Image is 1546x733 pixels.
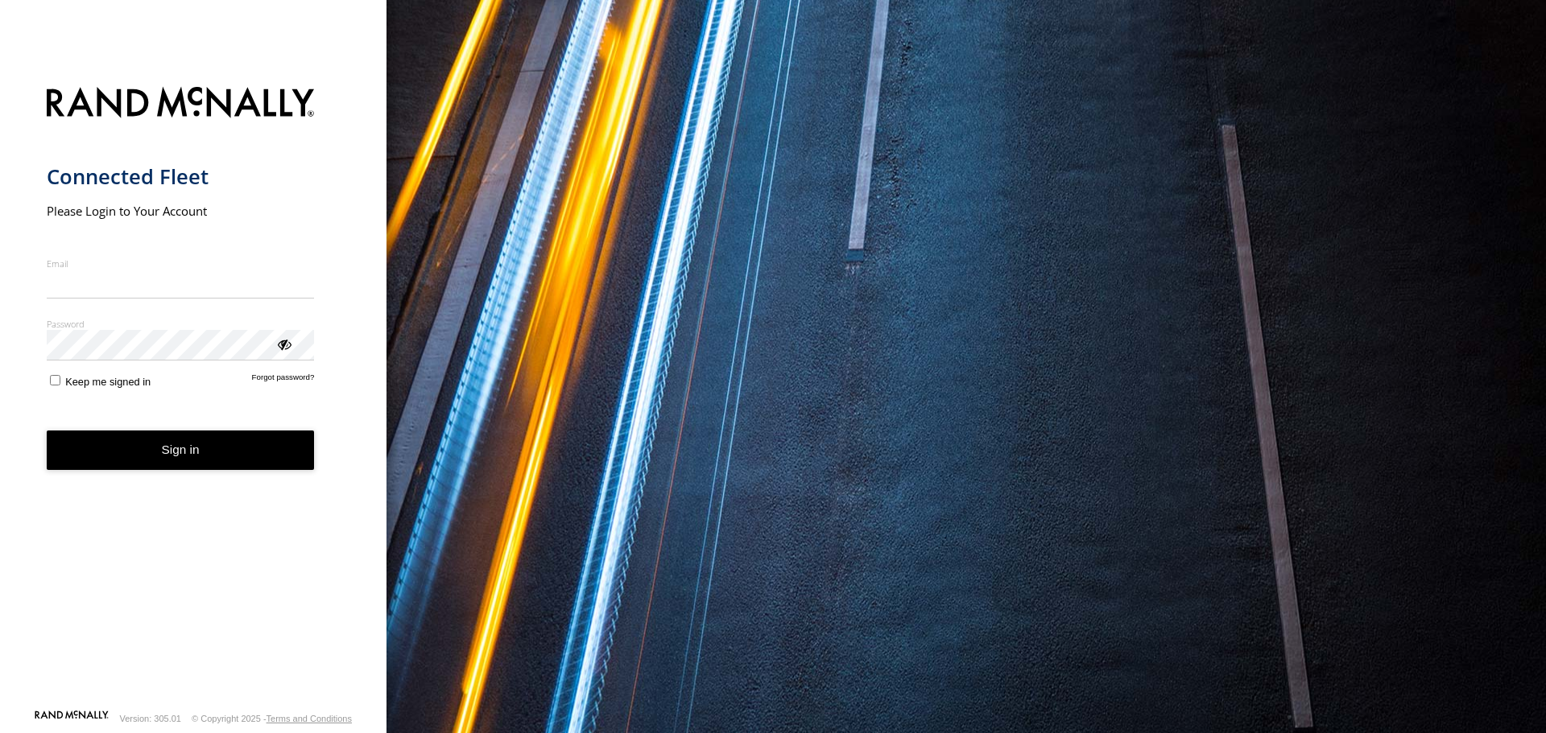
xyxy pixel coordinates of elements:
label: Password [47,318,315,330]
input: Keep me signed in [50,375,60,385]
span: Keep me signed in [65,376,151,388]
h2: Please Login to Your Account [47,203,315,219]
img: Rand McNally [47,84,315,125]
form: main [47,77,341,709]
div: ViewPassword [275,336,291,352]
a: Forgot password? [252,373,315,388]
h1: Connected Fleet [47,163,315,190]
div: © Copyright 2025 - [192,714,352,723]
a: Visit our Website [35,710,109,727]
div: Version: 305.01 [120,714,181,723]
button: Sign in [47,430,315,470]
a: Terms and Conditions [267,714,352,723]
label: Email [47,257,315,270]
